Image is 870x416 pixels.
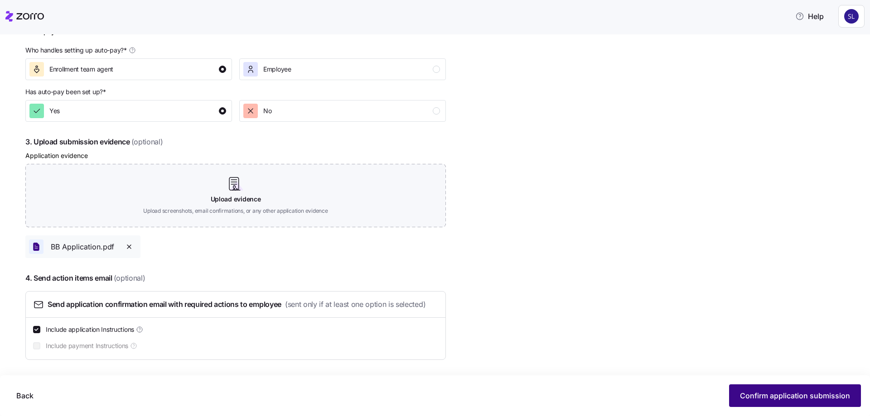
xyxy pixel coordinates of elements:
span: Send application confirmation email with required actions to employee [48,299,281,310]
button: Help [788,7,831,25]
span: Enrollment team agent [49,65,113,74]
span: No [263,106,271,115]
span: 3. Upload submission evidence [25,136,446,148]
img: 9541d6806b9e2684641ca7bfe3afc45a [844,9,859,24]
span: BB Application. [51,241,103,253]
button: Back [9,384,41,407]
button: Confirm application submission [729,384,861,407]
label: Application evidence [25,151,88,161]
div: Auto-pay [25,27,55,44]
span: Yes [49,106,60,115]
span: (optional) [114,273,145,284]
span: (sent only if at least one option is selected) [285,299,425,310]
span: Employee [263,65,291,74]
span: pdf [103,241,114,253]
span: Has auto-pay been set up? * [25,87,106,96]
span: Include payment Instructions [46,341,128,350]
span: 4. Send action items email [25,273,446,284]
span: Help [795,11,824,22]
span: Include application Instructions [46,325,134,334]
span: (optional) [131,136,163,148]
span: Who handles setting up auto-pay? * [25,46,127,55]
span: Back [16,390,34,401]
span: Confirm application submission [740,390,850,401]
